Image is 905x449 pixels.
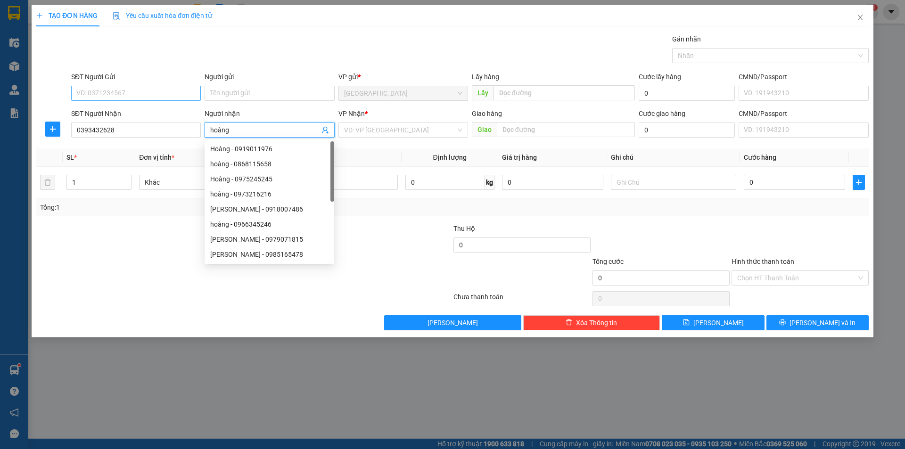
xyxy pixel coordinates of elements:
[205,187,334,202] div: hoàng - 0973216216
[485,175,494,190] span: kg
[472,85,494,100] span: Lấy
[428,318,478,328] span: [PERSON_NAME]
[205,232,334,247] div: hoàng văn toàn - 0979071815
[453,225,475,232] span: Thu Hộ
[210,159,329,169] div: hoàng - 0868115658
[40,202,349,212] div: Tổng: 1
[683,319,690,327] span: save
[592,258,624,265] span: Tổng cước
[145,175,259,189] span: Khác
[384,315,521,330] button: [PERSON_NAME]
[779,319,786,327] span: printer
[452,292,592,308] div: Chưa thanh toán
[66,154,74,161] span: SL
[205,156,334,171] div: hoàng - 0868115658
[639,86,735,101] input: Cước lấy hàng
[139,154,174,161] span: Đơn vị tính
[46,125,60,133] span: plus
[210,204,329,214] div: [PERSON_NAME] - 0918007486
[766,315,869,330] button: printer[PERSON_NAME] và In
[611,175,736,190] input: Ghi Chú
[744,154,776,161] span: Cước hàng
[205,141,334,156] div: Hoàng - 0919011976
[210,219,329,229] div: hoàng - 0966345246
[739,108,868,119] div: CMND/Passport
[523,315,660,330] button: deleteXóa Thông tin
[113,12,120,20] img: icon
[45,122,60,137] button: plus
[472,73,499,81] span: Lấy hàng
[790,318,856,328] span: [PERSON_NAME] và In
[856,14,864,21] span: close
[338,110,365,117] span: VP Nhận
[639,110,685,117] label: Cước giao hàng
[502,154,537,161] span: Giá trị hàng
[210,174,329,184] div: Hoàng - 0975245245
[205,108,334,119] div: Người nhận
[205,72,334,82] div: Người gửi
[210,189,329,199] div: hoàng - 0973216216
[693,318,744,328] span: [PERSON_NAME]
[433,154,467,161] span: Định lượng
[497,122,635,137] input: Dọc đường
[494,85,635,100] input: Dọc đường
[40,175,55,190] button: delete
[847,5,873,31] button: Close
[576,318,617,328] span: Xóa Thông tin
[205,217,334,232] div: hoàng - 0966345246
[853,175,865,190] button: plus
[210,249,329,260] div: [PERSON_NAME] - 0985165478
[205,202,334,217] div: Anh Hoàng - 0918007486
[472,122,497,137] span: Giao
[36,12,43,19] span: plus
[321,126,329,134] span: user-add
[71,72,201,82] div: SĐT Người Gửi
[566,319,572,327] span: delete
[639,73,681,81] label: Cước lấy hàng
[662,315,764,330] button: save[PERSON_NAME]
[36,12,98,19] span: TẠO ĐƠN HÀNG
[205,171,334,187] div: Hoàng - 0975245245
[607,148,740,167] th: Ghi chú
[502,175,603,190] input: 0
[205,247,334,262] div: minh hoàng - 0985165478
[113,12,212,19] span: Yêu cầu xuất hóa đơn điện tử
[639,122,735,138] input: Cước giao hàng
[853,179,864,186] span: plus
[338,72,468,82] div: VP gửi
[272,175,397,190] input: VD: Bàn, Ghế
[344,86,462,100] span: Đà Lạt
[210,144,329,154] div: Hoàng - 0919011976
[472,110,502,117] span: Giao hàng
[210,234,329,245] div: [PERSON_NAME] - 0979071815
[732,258,794,265] label: Hình thức thanh toán
[739,72,868,82] div: CMND/Passport
[71,108,201,119] div: SĐT Người Nhận
[672,35,701,43] label: Gán nhãn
